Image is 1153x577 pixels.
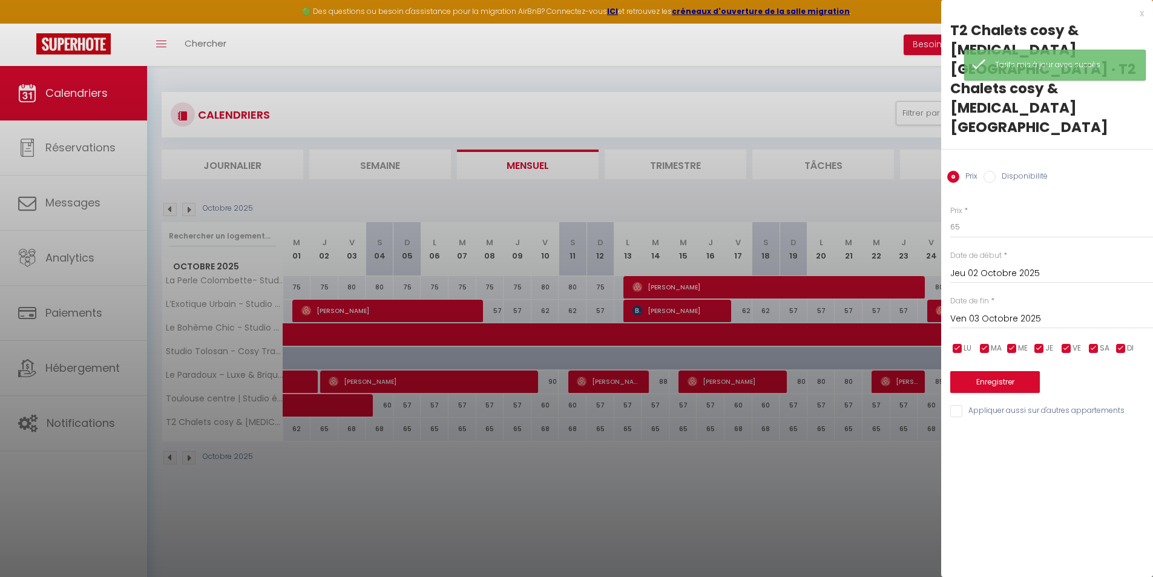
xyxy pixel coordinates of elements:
label: Prix [959,171,977,184]
span: LU [964,343,971,354]
div: Tarifs mis à jour avec succès [995,59,1133,71]
button: Ouvrir le widget de chat LiveChat [10,5,46,41]
span: ME [1018,343,1028,354]
label: Prix [950,205,962,217]
div: T2 Chalets cosy & [MEDICAL_DATA][GEOGRAPHIC_DATA] · T2 Chalets cosy & [MEDICAL_DATA][GEOGRAPHIC_D... [950,21,1144,137]
label: Disponibilité [996,171,1048,184]
button: Enregistrer [950,371,1040,393]
span: DI [1127,343,1134,354]
span: SA [1100,343,1109,354]
span: JE [1045,343,1053,354]
span: VE [1073,343,1081,354]
div: x [941,6,1144,21]
label: Date de fin [950,295,989,307]
span: MA [991,343,1002,354]
label: Date de début [950,250,1002,262]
